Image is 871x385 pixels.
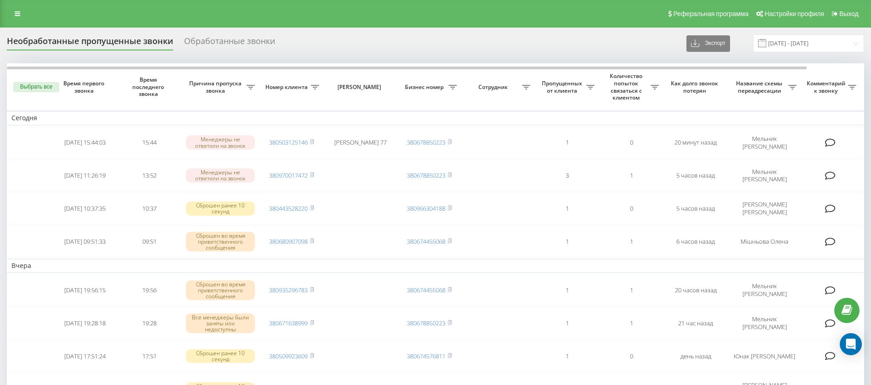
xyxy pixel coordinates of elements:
a: 380503125146 [269,138,308,146]
div: Сброшен ранее 10 секунд [186,349,255,363]
td: 1 [535,127,599,158]
a: 380970017472 [269,171,308,179]
td: 21 час назад [663,307,728,339]
td: [DATE] 10:37:35 [53,193,117,224]
td: 6 часов назад [663,226,728,257]
a: 380935296783 [269,286,308,294]
td: день назад [663,340,728,372]
span: [PERSON_NAME] [332,84,389,91]
td: 3 [535,160,599,191]
td: [DATE] 19:56:15 [53,274,117,306]
td: Юнак [PERSON_NAME] [728,340,801,372]
div: Необработанные пропущенные звонки [7,36,173,50]
td: 1 [599,274,663,306]
a: 380680907098 [269,237,308,246]
td: 20 часов назад [663,274,728,306]
td: 1 [535,193,599,224]
div: Open Intercom Messenger [840,333,862,355]
td: Мельник [PERSON_NAME] [728,307,801,339]
td: [DATE] 09:51:33 [53,226,117,257]
td: [PERSON_NAME] [PERSON_NAME] [728,193,801,224]
span: Настройки профиля [764,10,824,17]
td: Мельник [PERSON_NAME] [728,160,801,191]
span: Выход [839,10,859,17]
span: Номер клиента [264,84,311,91]
a: 380674455068 [407,286,445,294]
a: 380674455068 [407,237,445,246]
span: Количество попыток связаться с клиентом [604,73,651,101]
a: 380678850223 [407,138,445,146]
a: 380509923609 [269,352,308,360]
div: Менеджеры не ответили на звонок [186,168,255,182]
td: 19:56 [117,274,181,306]
button: Выбрать все [13,82,59,92]
td: [DATE] 17:51:24 [53,340,117,372]
td: 5 часов назад [663,193,728,224]
a: 380966304188 [407,204,445,212]
td: Мішньова Олена [728,226,801,257]
td: 1 [535,307,599,339]
div: Сброшен во время приветственного сообщения [186,232,255,252]
a: 380671638999 [269,319,308,327]
td: [DATE] 15:44:03 [53,127,117,158]
td: 0 [599,127,663,158]
td: 13:52 [117,160,181,191]
td: [DATE] 19:28:18 [53,307,117,339]
td: Мельник [PERSON_NAME] [728,274,801,306]
div: Обработанные звонки [184,36,275,50]
td: 1 [535,226,599,257]
td: 1 [599,307,663,339]
span: Как долго звонок потерян [671,80,720,94]
td: 15:44 [117,127,181,158]
div: Все менеджеры были заняты или недоступны [186,313,255,334]
td: 17:51 [117,340,181,372]
td: [PERSON_NAME] 77 [324,127,397,158]
span: Время последнего звонка [124,76,174,98]
td: 09:51 [117,226,181,257]
button: Экспорт [686,35,730,52]
div: Менеджеры не ответили на звонок [186,135,255,149]
td: 20 минут назад [663,127,728,158]
span: Сотрудник [466,84,522,91]
span: Название схемы переадресации [732,80,788,94]
a: 380674576811 [407,352,445,360]
td: 1 [535,274,599,306]
td: [DATE] 11:26:19 [53,160,117,191]
td: 10:37 [117,193,181,224]
span: Комментарий к звонку [806,80,848,94]
td: 0 [599,193,663,224]
td: 1 [599,226,663,257]
td: Мельник [PERSON_NAME] [728,127,801,158]
td: 1 [599,160,663,191]
div: Сброшен ранее 10 секунд [186,201,255,215]
span: Время первого звонка [60,80,110,94]
td: 5 часов назад [663,160,728,191]
span: Бизнес номер [402,84,449,91]
div: Сброшен во время приветственного сообщения [186,280,255,301]
td: 19:28 [117,307,181,339]
a: 380678850223 [407,171,445,179]
span: Пропущенных от клиента [539,80,586,94]
a: 380443528220 [269,204,308,212]
td: 1 [535,340,599,372]
a: 380678850223 [407,319,445,327]
td: 0 [599,340,663,372]
span: Реферальная программа [673,10,748,17]
span: Причина пропуска звонка [186,80,247,94]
